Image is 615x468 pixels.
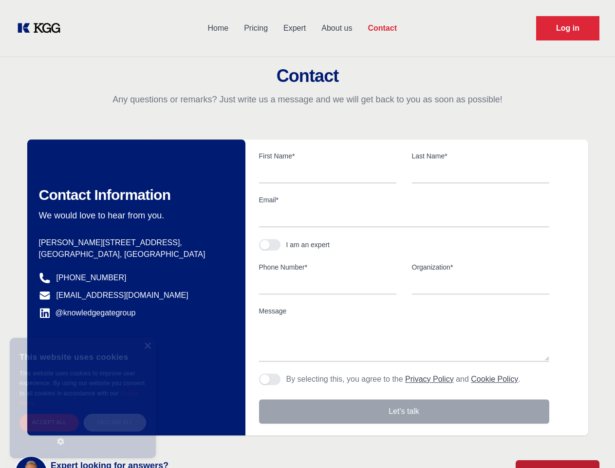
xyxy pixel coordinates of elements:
label: Organization* [412,262,549,272]
a: [EMAIL_ADDRESS][DOMAIN_NAME] [56,290,188,301]
a: Privacy Policy [405,375,454,383]
label: Email* [259,195,549,205]
a: @knowledgegategroup [39,307,136,319]
a: Cookie Policy [19,390,138,406]
label: Last Name* [412,151,549,161]
div: Accept all [19,414,79,431]
a: Expert [276,16,314,41]
h2: Contact Information [39,186,230,204]
a: Home [200,16,236,41]
h2: Contact [12,66,603,86]
p: We would love to hear from you. [39,210,230,221]
a: KOL Knowledge Platform: Talk to Key External Experts (KEE) [16,20,68,36]
a: Cookie Policy [471,375,518,383]
a: About us [314,16,360,41]
label: Phone Number* [259,262,396,272]
iframe: Chat Widget [566,421,615,468]
div: Cookie settings [11,459,60,464]
span: This website uses cookies to improve user experience. By using our website you consent to all coo... [19,370,145,397]
a: Contact [360,16,405,41]
label: First Name* [259,151,396,161]
div: Close [144,343,151,350]
p: [PERSON_NAME][STREET_ADDRESS], [39,237,230,249]
a: Pricing [236,16,276,41]
p: By selecting this, you agree to the and . [286,373,521,385]
a: Request Demo [536,16,599,40]
p: Any questions or remarks? Just write us a message and we will get back to you as soon as possible! [12,94,603,105]
p: [GEOGRAPHIC_DATA], [GEOGRAPHIC_DATA] [39,249,230,260]
div: Decline all [84,414,146,431]
div: This website uses cookies [19,345,146,369]
a: [PHONE_NUMBER] [56,272,127,284]
div: I am an expert [286,240,330,250]
button: Let's talk [259,399,549,424]
label: Message [259,306,549,316]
